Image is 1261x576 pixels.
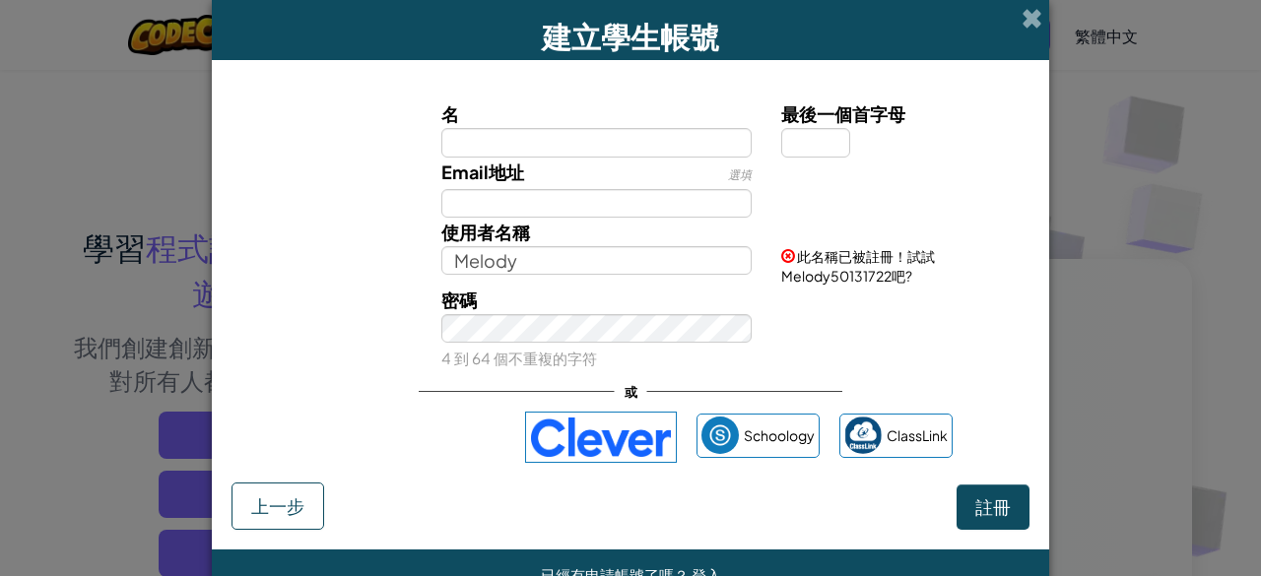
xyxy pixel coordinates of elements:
img: classlink-logo-small.png [844,416,882,454]
span: 或 [615,377,647,406]
span: 最後一個首字母 [781,102,905,125]
span: 此名稱已被註冊！試試Melody50131722吧? [781,247,935,285]
iframe: 「使用 Google 帳戶登入」按鈕 [299,416,515,459]
span: 使用者名稱 [441,221,530,243]
span: Schoology [744,421,815,450]
span: 密碼 [441,288,477,311]
span: 建立學生帳號 [542,18,719,55]
img: clever-logo-blue.png [525,412,677,463]
span: 選填 [728,167,752,182]
span: 上一步 [251,494,304,517]
span: ClassLink [887,421,948,450]
small: 4 到 64 個不重複的字符 [441,349,597,367]
img: schoology.png [701,416,739,454]
span: 註冊 [975,495,1011,518]
span: 名 [441,102,459,125]
button: 上一步 [232,482,324,530]
button: 註冊 [957,484,1029,530]
span: Email地址 [441,160,524,183]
